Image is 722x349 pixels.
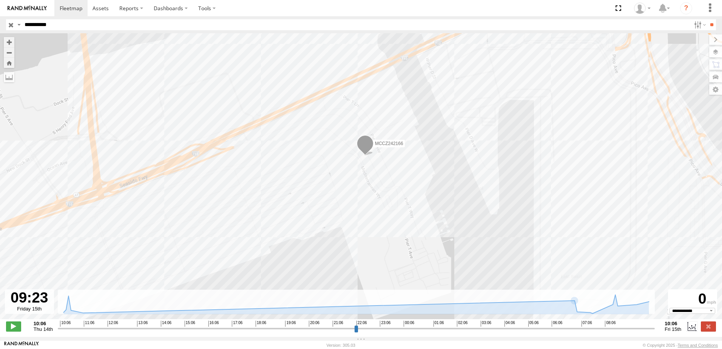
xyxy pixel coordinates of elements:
span: 17:06 [232,321,242,327]
span: 20:06 [309,321,319,327]
span: 02:06 [457,321,467,327]
i: ? [680,2,692,14]
span: 22:06 [356,321,367,327]
label: Map Settings [709,84,722,95]
span: 15:06 [185,321,195,327]
a: Visit our Website [4,341,39,349]
span: 05:06 [528,321,539,327]
span: 01:06 [434,321,444,327]
strong: 10:06 [34,321,53,326]
span: 03:06 [481,321,491,327]
span: MCCZ242166 [375,141,403,146]
span: 10:06 [60,321,71,327]
span: 07:06 [582,321,592,327]
span: 23:06 [380,321,390,327]
span: 16:06 [208,321,219,327]
span: 18:06 [256,321,266,327]
label: Search Query [16,19,22,30]
img: rand-logo.svg [8,6,47,11]
label: Close [701,321,716,331]
span: 14:06 [161,321,171,327]
span: 21:06 [333,321,343,327]
span: 19:06 [285,321,296,327]
button: Zoom in [4,37,14,47]
span: 11:06 [84,321,94,327]
div: © Copyright 2025 - [643,343,718,347]
label: Search Filter Options [691,19,707,30]
a: Terms and Conditions [678,343,718,347]
span: 12:06 [108,321,118,327]
div: Zulema McIntosch [631,3,653,14]
span: Fri 15th Aug 2025 [665,326,681,332]
span: 00:06 [404,321,414,327]
label: Play/Stop [6,321,21,331]
span: 04:06 [504,321,515,327]
button: Zoom Home [4,58,14,68]
span: 08:06 [605,321,616,327]
label: Measure [4,72,14,82]
strong: 10:06 [665,321,681,326]
button: Zoom out [4,47,14,58]
span: 06:06 [552,321,562,327]
span: Thu 14th Aug 2025 [34,326,53,332]
div: Version: 305.03 [327,343,355,347]
div: 0 [669,290,716,308]
span: 13:06 [137,321,148,327]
